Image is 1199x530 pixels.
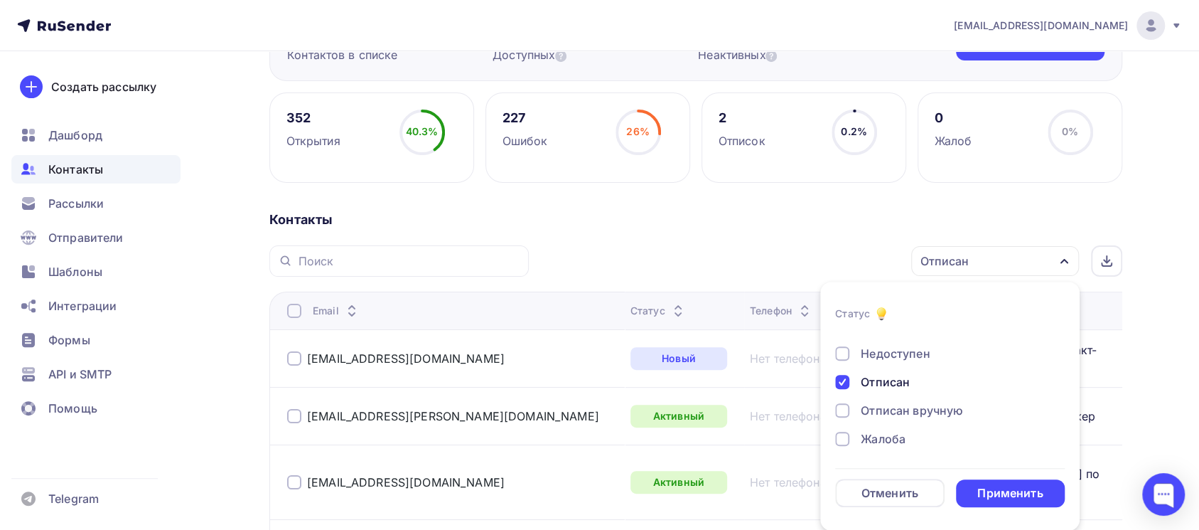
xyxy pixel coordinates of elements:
[935,110,972,127] div: 0
[48,161,103,178] span: Контакты
[11,155,181,184] a: Контакты
[841,125,867,137] span: 0.2%
[861,373,910,391] div: Отписан
[750,408,827,425] a: Нет телефона
[313,304,360,318] div: Email
[750,350,827,367] a: Нет телефона
[630,304,687,318] div: Статус
[48,127,102,144] span: Дашборд
[48,263,102,280] span: Шаблоны
[11,223,181,252] a: Отправители
[307,475,505,489] a: [EMAIL_ADDRESS][DOMAIN_NAME]
[307,351,505,366] a: [EMAIL_ADDRESS][DOMAIN_NAME]
[698,46,903,63] div: Неактивных
[977,485,1043,502] div: Применить
[286,132,340,149] div: Открытия
[954,11,1182,40] a: [EMAIL_ADDRESS][DOMAIN_NAME]
[286,110,340,127] div: 352
[11,189,181,218] a: Рассылки
[835,307,870,321] div: Статус
[299,253,520,269] input: Поиск
[48,332,90,349] span: Формы
[48,490,99,507] span: Telegram
[626,125,649,137] span: 26%
[48,229,124,246] span: Отправители
[493,46,698,63] div: Доступных
[307,409,599,423] a: [EMAIL_ADDRESS][PERSON_NAME][DOMAIN_NAME]
[935,132,972,149] div: Жалоб
[48,297,117,314] span: Интеграции
[910,245,1080,277] button: Отписан
[48,366,112,383] span: API и SMTP
[406,125,439,137] span: 40.3%
[48,195,104,212] span: Рассылки
[630,471,727,494] div: Активный
[750,474,827,491] a: Нет телефона
[502,132,548,149] div: Ошибок
[1062,125,1078,137] span: 0%
[861,430,905,447] div: Жалоба
[51,78,156,95] div: Создать рассылку
[48,400,97,417] span: Помощь
[954,18,1128,33] span: [EMAIL_ADDRESS][DOMAIN_NAME]
[750,304,813,318] div: Телефон
[861,402,963,419] div: Отписан вручную
[630,405,727,428] div: Активный
[287,46,493,63] div: Контактов в списке
[11,258,181,286] a: Шаблоны
[861,345,930,362] div: Недоступен
[269,211,1122,228] div: Контакты
[630,347,727,370] div: Новый
[719,132,765,149] div: Отписок
[11,326,181,354] a: Формы
[719,110,765,127] div: 2
[502,110,548,127] div: 227
[861,484,918,502] div: Отменить
[920,253,969,270] div: Отписан
[11,121,181,149] a: Дашборд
